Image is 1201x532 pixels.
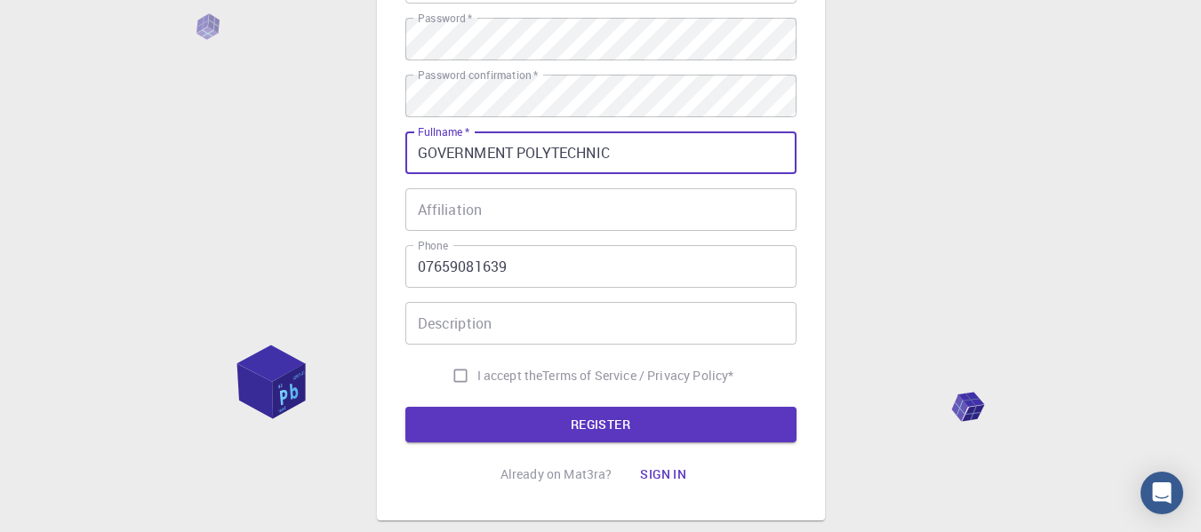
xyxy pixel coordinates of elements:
[418,238,448,253] label: Phone
[418,11,472,26] label: Password
[542,367,733,385] p: Terms of Service / Privacy Policy *
[405,407,797,442] button: REGISTER
[1141,472,1183,514] div: Open Intercom Messenger
[500,465,613,483] p: Already on Mat3ra?
[626,457,701,492] button: Sign in
[477,367,543,385] span: I accept the
[418,124,469,139] label: Fullname
[418,67,538,83] label: Password confirmation
[542,367,733,385] a: Terms of Service / Privacy Policy*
